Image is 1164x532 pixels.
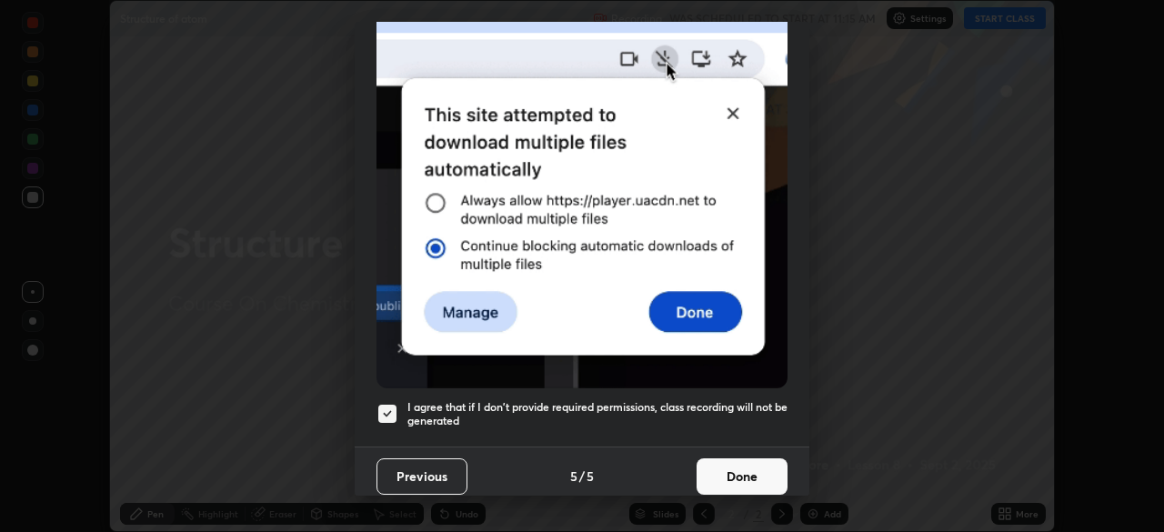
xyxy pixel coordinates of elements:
h4: 5 [587,467,594,486]
h5: I agree that if I don't provide required permissions, class recording will not be generated [407,400,788,428]
h4: 5 [570,467,577,486]
button: Done [697,458,788,495]
button: Previous [376,458,467,495]
h4: / [579,467,585,486]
